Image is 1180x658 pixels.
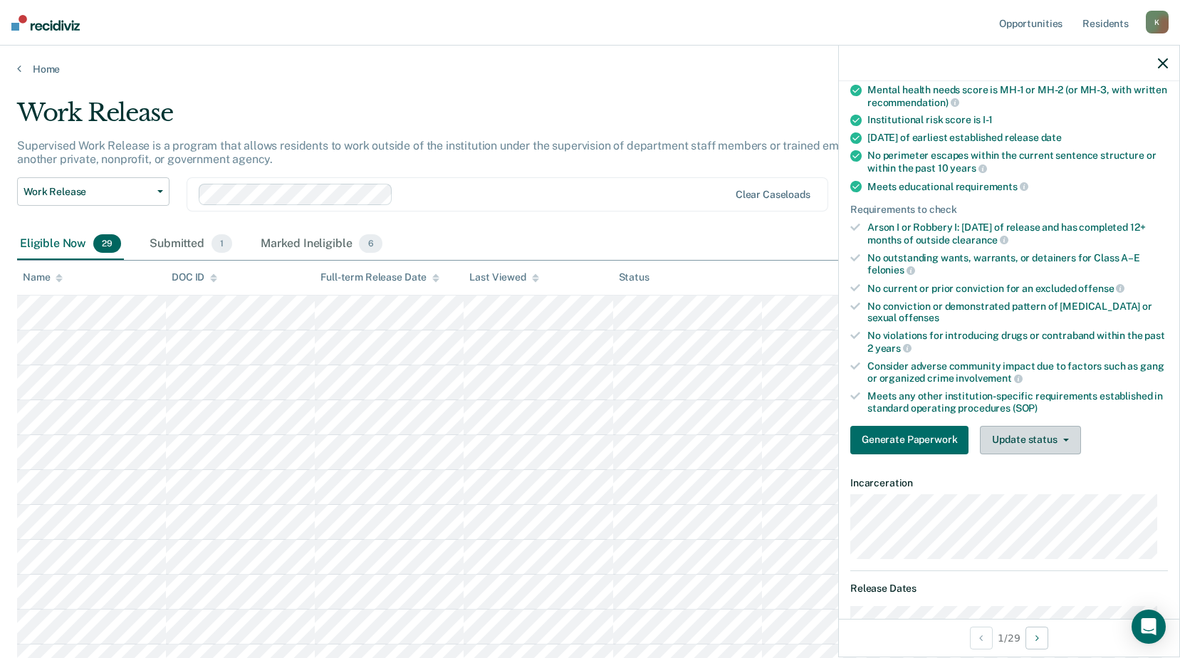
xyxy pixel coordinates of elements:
span: offense [1078,283,1124,294]
div: No violations for introducing drugs or contraband within the past 2 [867,330,1168,354]
div: Work Release [17,98,902,139]
span: clearance [952,234,1009,246]
span: recommendation) [867,97,959,108]
button: Next Opportunity [1025,627,1048,649]
div: Meets educational [867,180,1168,193]
div: Status [619,271,649,283]
span: 29 [93,234,121,253]
div: K [1146,11,1169,33]
button: Previous Opportunity [970,627,993,649]
div: Clear caseloads [736,189,810,201]
span: years [875,343,912,354]
div: Institutional risk score is [867,114,1168,126]
div: No outstanding wants, warrants, or detainers for Class A–E [867,252,1168,276]
p: Supervised Work Release is a program that allows residents to work outside of the institution und... [17,139,893,166]
div: Marked Ineligible [258,229,385,260]
div: Consider adverse community impact due to factors such as gang or organized crime [867,360,1168,385]
div: Meets any other institution-specific requirements established in standard operating procedures [867,390,1168,414]
dt: Release Dates [850,583,1168,595]
span: 1 [212,234,232,253]
button: Generate Paperwork [850,426,968,454]
span: felonies [867,264,915,276]
span: Work Release [24,186,152,198]
span: years [950,162,986,174]
div: Open Intercom Messenger [1132,610,1166,644]
div: Mental health needs score is MH-1 or MH-2 (or MH-3, with written [867,84,1168,108]
span: involvement [956,372,1022,384]
div: Eligible Now [17,229,124,260]
div: Full-term Release Date [320,271,439,283]
span: 6 [359,234,382,253]
div: [DATE] of earliest established release [867,132,1168,144]
span: offenses [899,312,939,323]
div: 1 / 29 [839,619,1179,657]
span: date [1041,132,1062,143]
div: Submitted [147,229,235,260]
div: Requirements to check [850,204,1168,216]
a: Home [17,63,1163,75]
div: No current or prior conviction for an excluded [867,282,1168,295]
span: requirements [956,181,1028,192]
div: DOC ID [172,271,217,283]
div: Last Viewed [469,271,538,283]
div: No conviction or demonstrated pattern of [MEDICAL_DATA] or sexual [867,301,1168,325]
span: I-1 [983,114,993,125]
dt: Incarceration [850,477,1168,489]
span: (SOP) [1013,402,1038,414]
img: Recidiviz [11,15,80,31]
div: No perimeter escapes within the current sentence structure or within the past 10 [867,150,1168,174]
button: Update status [980,426,1080,454]
div: Arson I or Robbery I: [DATE] of release and has completed 12+ months of outside [867,221,1168,246]
div: Name [23,271,63,283]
